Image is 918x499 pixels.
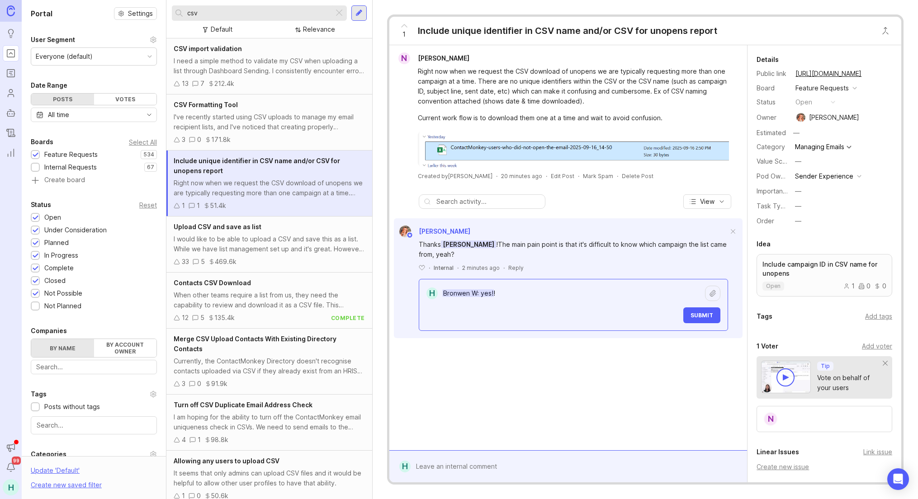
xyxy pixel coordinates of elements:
[44,225,107,235] div: Under Consideration
[843,283,855,289] div: 1
[48,110,69,120] div: All time
[182,79,189,89] div: 13
[3,25,19,42] a: Ideas
[397,226,414,237] img: Bronwen W
[94,339,157,357] label: By account owner
[36,362,151,372] input: Search...
[174,356,365,376] div: Currently, the ContactMonkey Directory doesn't recognise contacts uploaded via CSV if they alread...
[166,38,372,94] a: CSV import validationI need a simple method to validate my CSV when uploading a list through Dash...
[418,24,717,37] div: Include unique identifier in CSV name and/or CSV for unopens report
[508,264,524,272] div: Reply
[211,379,227,389] div: 91.9k
[393,52,477,64] a: N[PERSON_NAME]
[887,468,909,490] div: Open Intercom Messenger
[501,172,542,180] span: 20 minutes ago
[795,113,808,122] img: Bronwen W
[174,290,365,310] div: When other teams require a list from us, they need the capability to review and download it as a ...
[174,157,340,174] span: Include unique identifier in CSV name and/or CSV for unopens report
[214,313,235,323] div: 135.4k
[182,313,189,323] div: 12
[182,379,185,389] div: 3
[757,187,790,195] label: Importance
[757,462,892,472] div: Create new issue
[166,273,372,329] a: Contacts CSV DownloadWhen other teams require a list from us, they need the capability to review ...
[36,52,93,61] div: Everyone (default)
[757,447,799,457] div: Linear Issues
[31,339,94,357] label: By name
[174,412,365,432] div: I am hoping for the ability to turn off the ContactMonkey email uniqueness check in CSVs. We need...
[795,144,844,150] div: Managing Emails
[174,234,365,254] div: I would like to be able to upload a CSV and save this as a list. While we have list management se...
[757,130,786,136] div: Estimated
[31,466,80,480] div: Update ' Default '
[757,83,788,93] div: Board
[182,201,185,211] div: 1
[398,52,410,64] div: N
[31,325,67,336] div: Companies
[129,140,157,145] div: Select All
[551,172,574,180] div: Edit Post
[31,8,52,19] h1: Portal
[3,45,19,61] a: Portal
[197,379,201,389] div: 0
[700,197,715,206] span: View
[503,264,505,272] div: ·
[31,199,51,210] div: Status
[757,157,791,165] label: Value Scale
[31,177,157,185] a: Create board
[809,113,859,122] div: [PERSON_NAME]
[166,94,372,151] a: CSV Formatting ToolI've recently started using CSV uploads to manage my email recipient lists, an...
[331,314,365,322] div: complete
[44,250,78,260] div: In Progress
[457,264,459,272] div: ·
[166,217,372,273] a: Upload CSV and save as listI would like to be able to upload a CSV and save this as a list. While...
[436,197,540,207] input: Search activity...
[200,79,204,89] div: 7
[44,402,100,412] div: Posts without tags
[761,361,811,393] img: video-thumbnail-vote-d41b83416815613422e2ca741bf692cc.jpg
[795,97,812,107] div: open
[94,94,157,105] div: Votes
[166,395,372,451] a: Turn off CSV Duplicate Email Address CheckI am hoping for the ability to turn off the ContactMonk...
[31,34,75,45] div: User Segment
[128,9,153,18] span: Settings
[31,137,53,147] div: Boards
[438,285,705,302] textarea: Bronwen W: yes!!
[182,135,185,145] div: 3
[210,201,226,211] div: 51.4k
[496,172,497,180] div: ·
[303,24,335,34] div: Relevance
[31,94,94,105] div: Posts
[795,171,853,181] div: Sender Experience
[795,83,849,93] div: Feature Requests
[166,151,372,217] a: Include unique identifier in CSV name and/or CSV for unopens reportRight now when we request the ...
[757,69,788,79] div: Public link
[757,97,788,107] div: Status
[426,287,438,299] div: H
[44,263,74,273] div: Complete
[418,172,492,180] div: Created by [PERSON_NAME]
[197,201,200,211] div: 1
[44,238,69,248] div: Planned
[691,312,713,319] span: Submit
[174,56,365,76] div: I need a simple method to validate my CSV when uploading a list through Dashboard Sending. I cons...
[31,449,66,460] div: Categories
[399,461,411,472] div: H
[763,412,778,426] div: N
[44,212,61,222] div: Open
[174,223,261,231] span: Upload CSV and save as list
[3,439,19,456] button: Announcements
[402,29,406,39] span: 1
[44,150,98,160] div: Feature Requests
[583,172,613,180] button: Mark Spam
[418,54,469,62] span: [PERSON_NAME]
[211,24,232,34] div: Default
[147,164,154,171] p: 67
[200,313,204,323] div: 5
[441,240,496,248] span: [PERSON_NAME]
[462,264,500,272] span: 2 minutes ago
[757,311,772,322] div: Tags
[757,254,892,297] a: Include campaign ID in CSV name for unopensopen100
[406,231,413,238] img: member badge
[198,435,201,445] div: 1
